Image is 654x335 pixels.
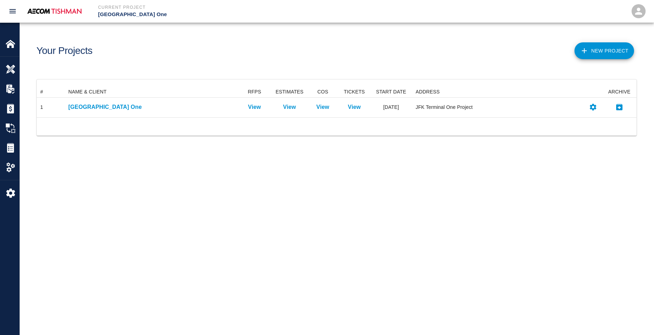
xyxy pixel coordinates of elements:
div: ARCHIVE [608,86,630,97]
div: ESTIMATES [272,86,307,97]
a: View [348,103,361,111]
div: RFPS [248,86,261,97]
h1: Your Projects [36,45,92,57]
div: START DATE [376,86,406,97]
button: open drawer [4,3,21,20]
div: COS [317,86,328,97]
div: COS [307,86,339,97]
div: ARCHIVE [602,86,637,97]
a: [GEOGRAPHIC_DATA] One [68,103,234,111]
div: ADDRESS [416,86,440,97]
div: RFPS [237,86,272,97]
img: AECOM Tishman [25,6,84,16]
div: TICKETS [344,86,365,97]
div: NAME & CLIENT [68,86,106,97]
div: TICKETS [339,86,370,97]
p: [GEOGRAPHIC_DATA] One [98,11,365,19]
a: View [283,103,296,111]
div: [DATE] [370,98,412,117]
div: START DATE [370,86,412,97]
a: View [248,103,261,111]
button: Settings [586,100,600,114]
div: NAME & CLIENT [65,86,237,97]
div: # [37,86,65,97]
div: ESTIMATES [276,86,304,97]
a: View [316,103,329,111]
div: JFK Terminal One Project [416,104,581,111]
div: # [40,86,43,97]
p: Current Project [98,4,365,11]
div: 1 [40,104,43,111]
button: New Project [574,42,634,59]
div: ADDRESS [412,86,585,97]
